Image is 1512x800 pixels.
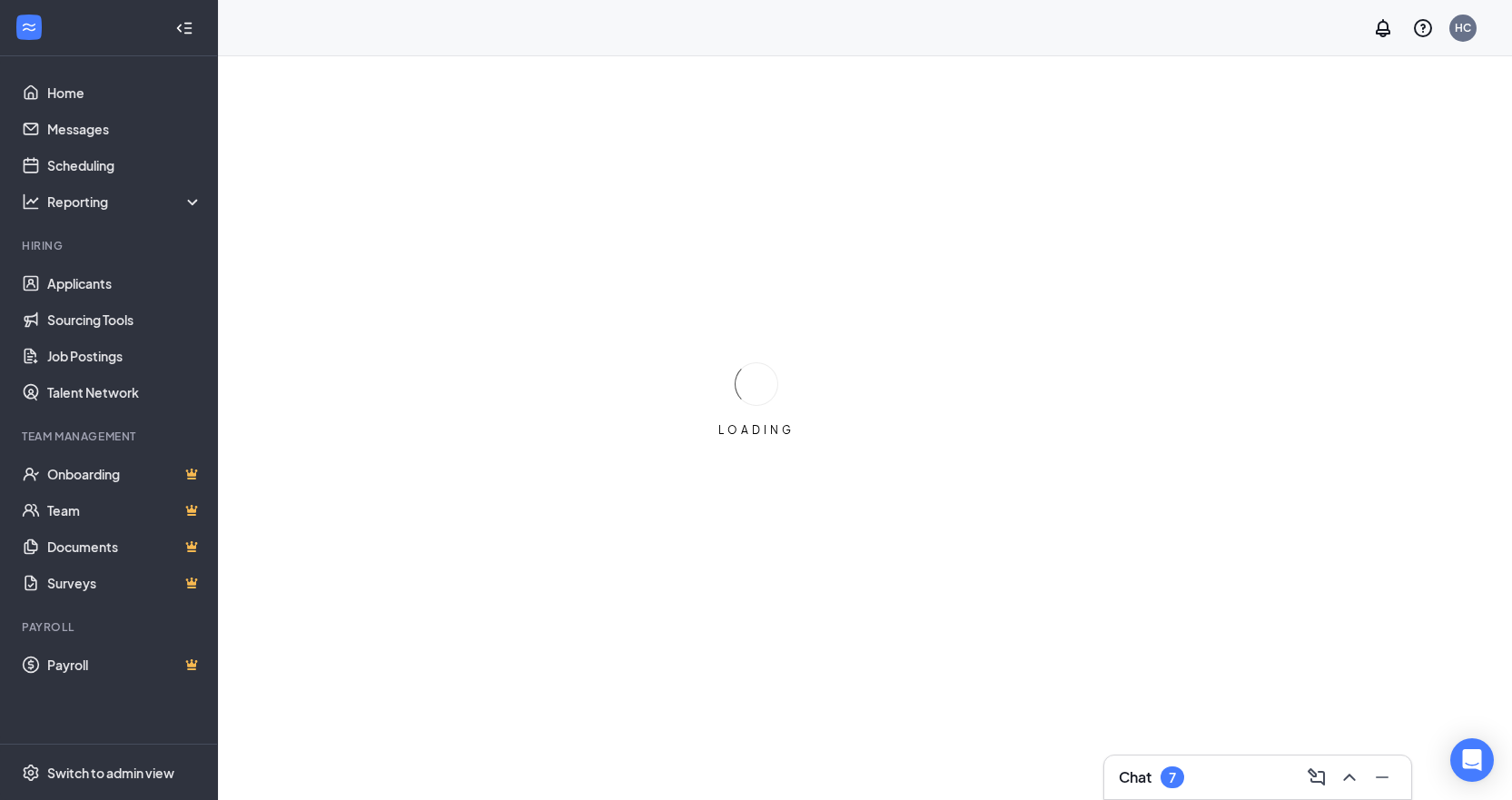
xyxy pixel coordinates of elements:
a: Sourcing Tools [47,301,203,338]
a: SurveysCrown [47,565,203,601]
a: TeamCrown [47,492,203,528]
button: ChevronUp [1335,763,1364,792]
a: Home [47,74,203,111]
a: Scheduling [47,147,203,183]
a: Job Postings [47,338,203,374]
div: Open Intercom Messenger [1450,738,1494,782]
div: LOADING [711,422,802,438]
h3: Chat [1119,767,1151,787]
svg: Collapse [175,19,193,37]
div: Hiring [22,238,199,253]
svg: WorkstreamLogo [20,18,38,36]
button: ComposeMessage [1302,763,1331,792]
a: PayrollCrown [47,647,203,683]
div: Payroll [22,619,199,635]
div: Switch to admin view [47,764,174,782]
div: 7 [1169,770,1176,785]
a: DocumentsCrown [47,528,203,565]
div: Reporting [47,193,203,211]
svg: ChevronUp [1339,766,1360,788]
svg: ComposeMessage [1306,766,1328,788]
svg: Analysis [22,193,40,211]
button: Minimize [1368,763,1397,792]
a: Talent Network [47,374,203,410]
a: Applicants [47,265,203,301]
svg: Notifications [1372,17,1394,39]
svg: Minimize [1371,766,1393,788]
a: OnboardingCrown [47,456,203,492]
div: HC [1455,20,1471,35]
svg: QuestionInfo [1412,17,1434,39]
svg: Settings [22,764,40,782]
div: Team Management [22,429,199,444]
a: Messages [47,111,203,147]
